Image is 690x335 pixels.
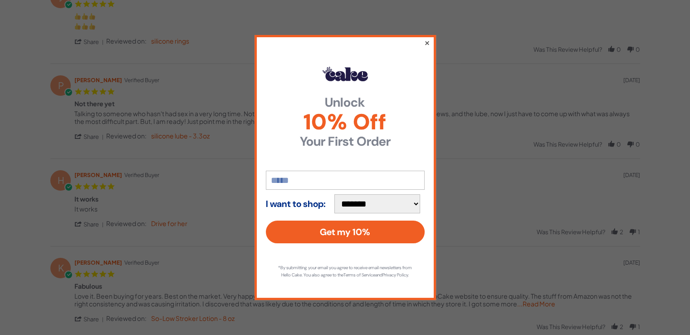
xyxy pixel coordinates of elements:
img: Hello Cake [323,67,368,81]
button: × [424,37,430,48]
p: *By submitting your email you agree to receive email newsletters from Hello Cake. You also agree ... [275,264,416,279]
span: 10% Off [266,111,425,133]
a: Terms of Service [343,272,375,278]
strong: Your First Order [266,135,425,148]
strong: I want to shop: [266,199,326,209]
a: Privacy Policy [382,272,408,278]
button: Get my 10% [266,221,425,243]
strong: Unlock [266,96,425,109]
